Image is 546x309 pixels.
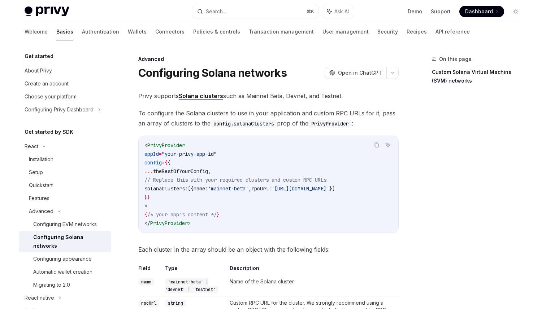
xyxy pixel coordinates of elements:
span: ... [144,168,153,175]
div: React native [25,293,54,302]
th: Field [138,265,162,275]
span: { [144,211,147,218]
span: ⌘ K [307,9,314,14]
h1: Configuring Solana networks [138,66,287,79]
span: 'mainnet-beta' [208,185,248,192]
div: Advanced [29,207,53,216]
span: PrivyProvider [150,220,188,226]
span: solanaClusters: [144,185,188,192]
div: Automatic wallet creation [33,268,92,276]
code: 'mainnet-beta' | 'devnet' | 'testnet' [165,278,218,293]
a: Automatic wallet creation [19,265,111,278]
h5: Get started by SDK [25,128,73,136]
span: rpcUrl: [251,185,272,192]
span: Open in ChatGPT [338,69,382,76]
a: Policies & controls [193,23,240,40]
a: Solana clusters [179,92,223,100]
span: name: [194,185,208,192]
div: Migrating to 2.0 [33,281,70,289]
a: Connectors [155,23,185,40]
span: = [162,159,165,166]
a: Create an account [19,77,111,90]
span: < [144,142,147,149]
span: { [168,159,170,166]
span: Ask AI [334,8,349,15]
span: To configure the Solana clusters to use in your application and custom RPC URLs for it, pass an a... [138,108,399,128]
td: Name of the Solana cluster. [227,275,399,296]
span: /* your app's content */ [147,211,217,218]
a: Recipes [407,23,427,40]
a: Basics [56,23,73,40]
div: Choose your platform [25,92,77,101]
img: light logo [25,6,69,17]
div: Configuring appearance [33,255,92,263]
span: </ [144,220,150,226]
a: Custom Solana Virtual Machine (SVM) networks [432,66,527,87]
div: Installation [29,155,53,164]
button: Search...⌘K [192,5,318,18]
div: Quickstart [29,181,53,190]
a: Installation [19,153,111,166]
code: rpcUrl [138,300,159,307]
div: React [25,142,38,151]
a: Quickstart [19,179,111,192]
span: } [217,211,220,218]
span: } [147,194,150,200]
th: Description [227,265,399,275]
span: Each cluster in the array should be an object with the following fields: [138,244,399,255]
span: PrivyProvider [147,142,185,149]
div: Configuring EVM networks [33,220,97,229]
a: Welcome [25,23,48,40]
div: Configuring Privy Dashboard [25,105,94,114]
a: Transaction management [249,23,314,40]
button: Copy the contents from the code block [372,140,381,150]
a: Configuring appearance [19,252,111,265]
div: Setup [29,168,43,177]
button: Open in ChatGPT [325,67,386,79]
a: Choose your platform [19,90,111,103]
h5: Get started [25,52,53,61]
a: Configuring Solana networks [19,231,111,252]
a: Wallets [128,23,147,40]
div: Create an account [25,79,69,88]
span: { [165,159,168,166]
code: string [165,300,186,307]
div: Features [29,194,49,203]
span: [{ [188,185,194,192]
a: About Privy [19,64,111,77]
span: theRestOfYourConfig [153,168,208,175]
a: Authentication [82,23,119,40]
button: Toggle dark mode [510,6,521,17]
a: Dashboard [459,6,504,17]
a: Security [377,23,398,40]
span: } [144,194,147,200]
a: Support [431,8,451,15]
code: config.solanaClusters [211,120,277,128]
code: PrivyProvider [308,120,352,128]
div: Advanced [138,56,399,63]
a: API reference [435,23,470,40]
a: Migrating to 2.0 [19,278,111,291]
span: Privy supports such as Mainnet Beta, Devnet, and Testnet. [138,91,399,101]
span: > [144,203,147,209]
a: Demo [408,8,422,15]
span: // Replace this with your required clusters and custom RPC URLs [144,177,326,183]
div: Search... [206,7,226,16]
div: About Privy [25,66,52,75]
code: name [138,278,154,286]
span: = [159,151,162,157]
div: Configuring Solana networks [33,233,107,250]
a: Configuring EVM networks [19,218,111,231]
span: "your-privy-app-id" [162,151,217,157]
span: , [248,185,251,192]
span: config [144,159,162,166]
a: Features [19,192,111,205]
th: Type [162,265,227,275]
span: > [188,220,191,226]
span: }] [329,185,335,192]
span: , [208,168,211,175]
a: Setup [19,166,111,179]
button: Ask AI [383,140,393,150]
a: User management [322,23,369,40]
button: Ask AI [322,5,354,18]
